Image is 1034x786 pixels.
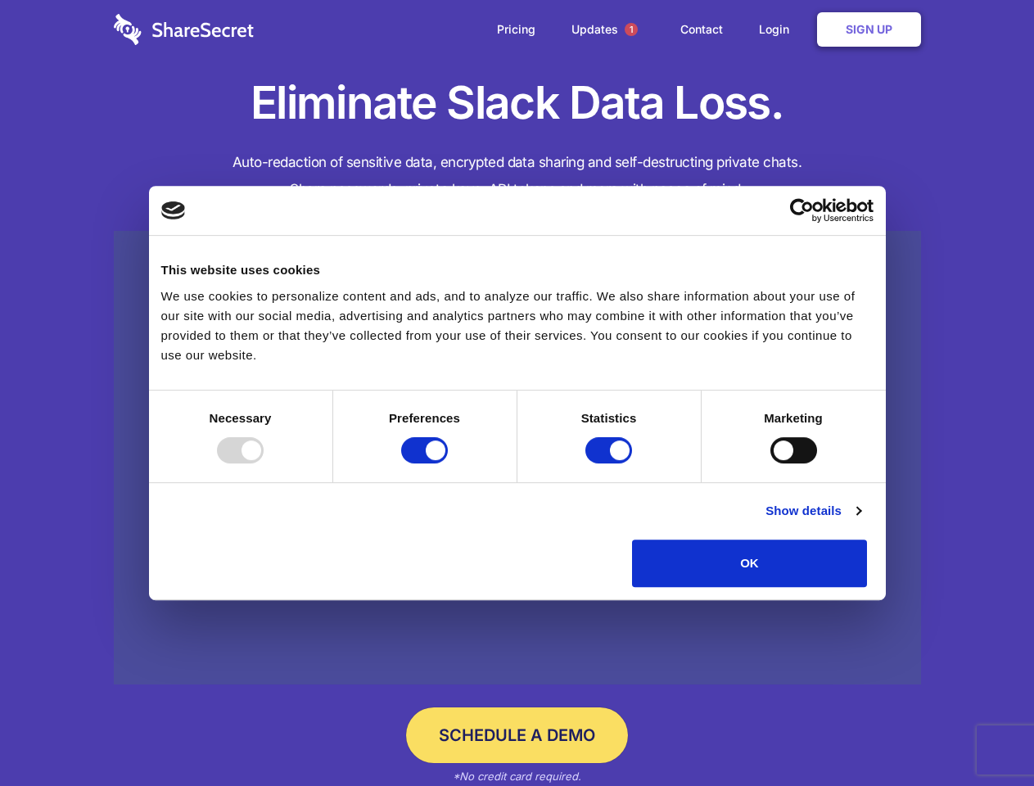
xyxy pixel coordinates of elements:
a: Contact [664,4,739,55]
span: 1 [625,23,638,36]
div: This website uses cookies [161,260,874,280]
strong: Statistics [581,411,637,425]
img: logo-wordmark-white-trans-d4663122ce5f474addd5e946df7df03e33cb6a1c49d2221995e7729f52c070b2.svg [114,14,254,45]
a: Show details [765,501,860,521]
h4: Auto-redaction of sensitive data, encrypted data sharing and self-destructing private chats. Shar... [114,149,921,203]
a: Schedule a Demo [406,707,628,763]
strong: Necessary [210,411,272,425]
a: Usercentrics Cookiebot - opens in a new window [730,198,874,223]
a: Sign Up [817,12,921,47]
div: We use cookies to personalize content and ads, and to analyze our traffic. We also share informat... [161,287,874,365]
a: Login [743,4,814,55]
strong: Marketing [764,411,823,425]
button: OK [632,540,867,587]
a: Wistia video thumbnail [114,231,921,685]
img: logo [161,201,186,219]
a: Pricing [481,4,552,55]
h1: Eliminate Slack Data Loss. [114,74,921,133]
em: *No credit card required. [453,770,581,783]
strong: Preferences [389,411,460,425]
